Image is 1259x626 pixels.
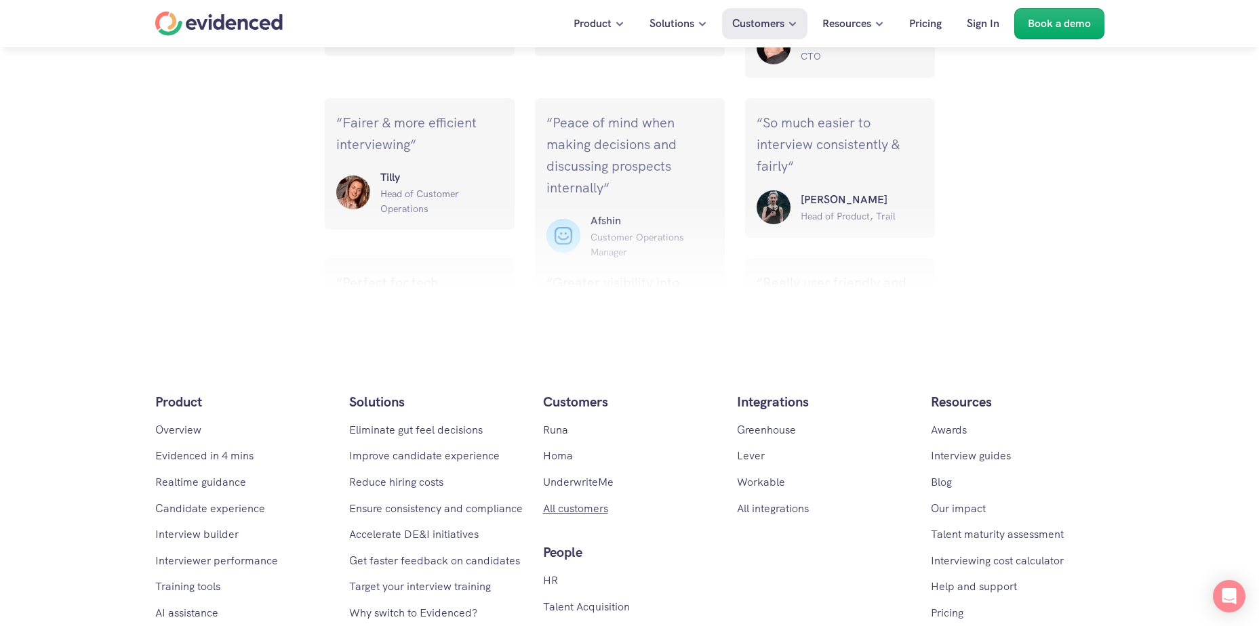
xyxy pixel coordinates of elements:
a: Home [155,12,283,36]
a: Interviewing cost calculator [931,554,1064,568]
a: Talent maturity assessment [931,527,1064,541]
p: Head of Product, Trail [801,208,923,223]
a: Greenhouse [737,423,796,437]
p: “Fairer & more efficient interviewing“ [336,112,503,155]
a: Ensure consistency and compliance [349,501,523,516]
a: Book a demo [1014,8,1104,39]
a: Homa [543,448,573,463]
p: CTO [801,48,923,63]
a: Candidate experience [155,501,265,516]
a: Why switch to Evidenced? [349,606,477,620]
a: Eliminate gut feel decisions [349,423,483,437]
a: Realtime guidance [155,475,246,489]
p: People [543,541,717,563]
p: Integrations [737,391,911,413]
p: “Peace of mind when making decisions and discussing prospects internally“ [546,112,713,199]
a: Blog [931,475,952,489]
p: Product [155,391,329,413]
a: All customers [543,501,608,516]
a: UnderwriteMe [543,475,614,489]
p: Customers [732,15,784,33]
p: [PERSON_NAME] [801,191,923,209]
a: Interview guides [931,448,1011,463]
p: “Greater visibility into interviews across the company“ [546,272,713,337]
a: Runa [543,423,568,437]
p: Solutions [650,15,694,33]
a: AI assistance [155,606,218,620]
img: "" [546,219,580,253]
a: Target your interview training [349,579,491,593]
p: Sign In [967,15,999,33]
p: “Really user friendly and great experience as a recruiter“ [757,272,923,337]
h5: Customers [543,391,717,413]
a: Interview builder [155,527,239,541]
a: Pricing [899,8,952,39]
a: All integrations [737,501,809,516]
p: “Perfect for tech interviews“ [336,272,503,315]
a: Pricing [931,606,963,620]
a: HR [543,573,558,587]
p: “So much easier to interview consistently & fairly“ [757,112,923,177]
p: Resources [931,391,1104,413]
a: Training tools [155,579,220,593]
a: Awards [931,423,967,437]
a: Lever [737,448,765,463]
p: Solutions [349,391,523,413]
div: Open Intercom Messenger [1213,580,1245,612]
p: Resources [822,15,871,33]
a: Our impact [931,501,986,516]
a: Interviewer performance [155,554,278,568]
a: Improve candidate experience [349,448,500,463]
p: Book a demo [1028,15,1091,33]
a: Accelerate DE&I initiatives [349,527,479,541]
a: Overview [155,423,201,437]
a: Get faster feedback on candidates [349,554,520,568]
p: Product [574,15,612,33]
a: Talent Acquisition [543,600,630,614]
p: Pricing [909,15,942,33]
p: Afshin [591,212,713,230]
a: Workable [737,475,785,489]
a: Help and support [931,579,1017,593]
img: "" [336,175,370,209]
p: Head of Customer Operations [380,186,503,216]
a: Evidenced in 4 mins [155,448,254,463]
a: Reduce hiring costs [349,475,443,489]
p: Customer Operations Manager [591,229,713,259]
a: Sign In [957,8,1010,39]
p: Tilly [380,169,503,186]
img: "" [757,30,791,64]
